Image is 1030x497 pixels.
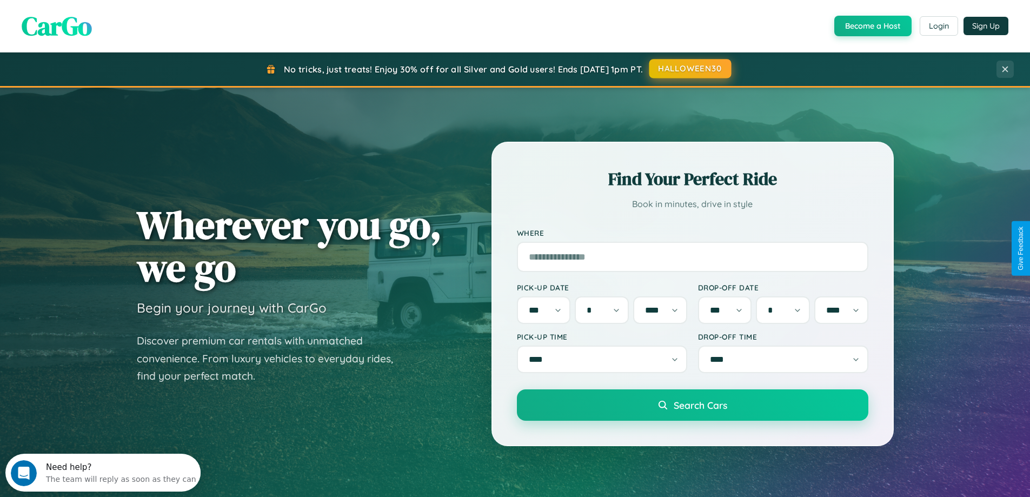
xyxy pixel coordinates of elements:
[41,9,191,18] div: Need help?
[137,332,407,385] p: Discover premium car rentals with unmatched convenience. From luxury vehicles to everyday rides, ...
[137,300,327,316] h3: Begin your journey with CarGo
[517,228,868,237] label: Where
[517,167,868,191] h2: Find Your Perfect Ride
[517,196,868,212] p: Book in minutes, drive in style
[41,18,191,29] div: The team will reply as soon as they can
[137,203,442,289] h1: Wherever you go, we go
[517,389,868,421] button: Search Cars
[11,460,37,486] iframe: Intercom live chat
[284,64,643,75] span: No tricks, just treats! Enjoy 30% off for all Silver and Gold users! Ends [DATE] 1pm PT.
[674,399,727,411] span: Search Cars
[963,17,1008,35] button: Sign Up
[698,283,868,292] label: Drop-off Date
[649,59,732,78] button: HALLOWEEN30
[834,16,912,36] button: Become a Host
[4,4,201,34] div: Open Intercom Messenger
[698,332,868,341] label: Drop-off Time
[920,16,958,36] button: Login
[1017,227,1025,270] div: Give Feedback
[5,454,201,492] iframe: Intercom live chat discovery launcher
[22,8,92,44] span: CarGo
[517,283,687,292] label: Pick-up Date
[517,332,687,341] label: Pick-up Time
